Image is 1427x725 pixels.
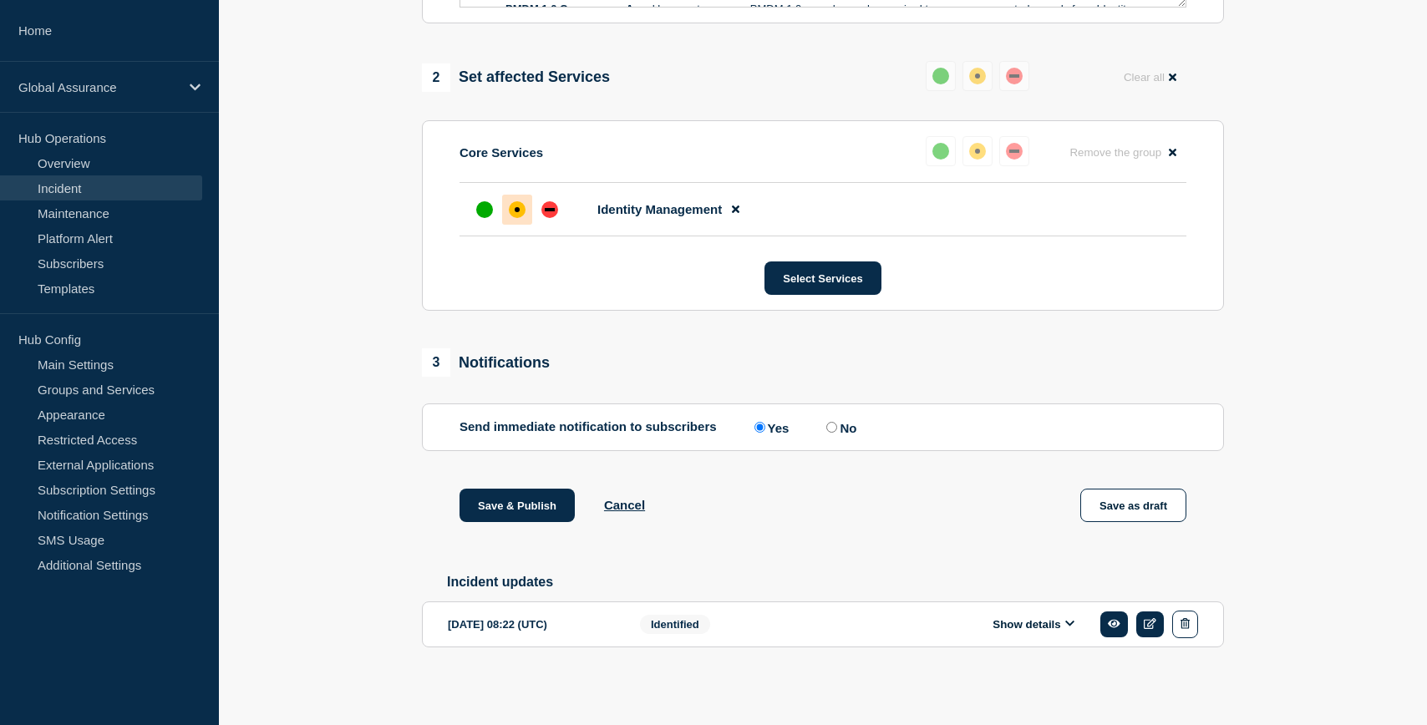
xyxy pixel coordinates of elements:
button: Save & Publish [460,489,575,522]
button: Remove the group [1059,136,1186,169]
label: No [822,419,856,435]
div: up [476,201,493,218]
input: No [826,422,837,433]
button: Cancel [604,498,645,512]
div: [DATE] 08:22 (UTC) [448,611,615,638]
button: down [999,136,1029,166]
button: affected [962,61,993,91]
div: up [932,68,949,84]
span: Remove the group [1069,146,1161,159]
li: n ad hoc run to process PMDM 1.0 records may be required to consume corrected records from Identity. [490,2,1174,17]
button: Show details [988,617,1079,631]
div: down [541,201,558,218]
button: Clear all [1114,61,1186,94]
div: down [1006,68,1023,84]
button: up [926,136,956,166]
span: 3 [422,348,450,377]
h2: Incident updates [447,575,1224,590]
div: Send immediate notification to subscribers [460,419,1186,435]
p: Send immediate notification to subscribers [460,419,717,435]
p: Global Assurance [18,80,179,94]
span: Identified [640,615,710,634]
div: Set affected Services [422,63,610,92]
strong: PMDM 1.0 Consumers: A [505,3,633,15]
input: Yes [754,422,765,433]
button: Select Services [764,261,881,295]
span: Identity Management [597,202,722,216]
div: down [1006,143,1023,160]
div: affected [969,68,986,84]
div: up [932,143,949,160]
div: Notifications [422,348,550,377]
div: affected [509,201,526,218]
div: affected [969,143,986,160]
label: Yes [750,419,790,435]
p: Core Services [460,145,543,160]
button: up [926,61,956,91]
button: affected [962,136,993,166]
span: 2 [422,63,450,92]
button: down [999,61,1029,91]
button: Save as draft [1080,489,1186,522]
